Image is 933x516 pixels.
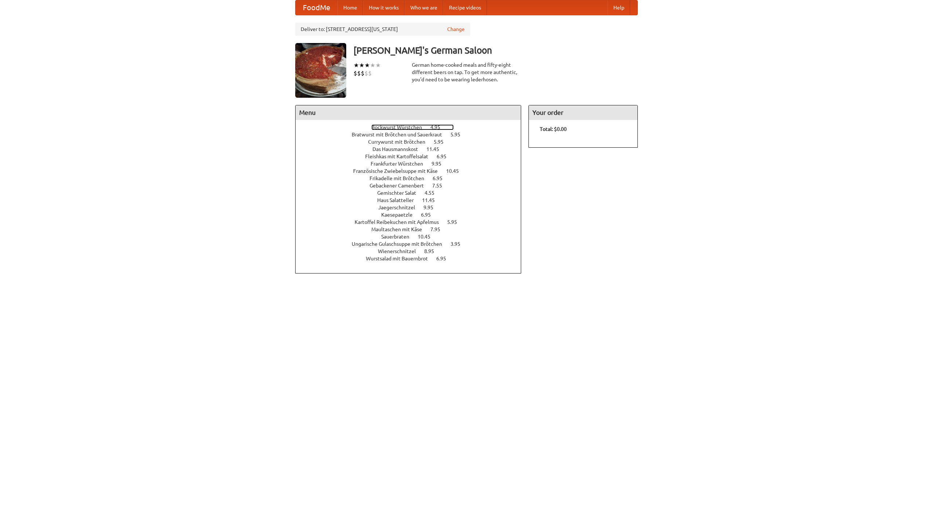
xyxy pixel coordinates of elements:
[355,219,446,225] span: Kartoffel Reibekuchen mit Apfelmus
[421,212,438,218] span: 6.95
[371,124,429,130] span: Bockwurst Würstchen
[434,139,451,145] span: 5.95
[371,226,454,232] a: Maultaschen mit Käse 7.95
[446,168,466,174] span: 10.45
[353,168,472,174] a: Französische Zwiebelsuppe mit Käse 10.45
[365,154,460,159] a: Fleishkas mit Kartoffelsalat 6.95
[432,183,449,189] span: 7.55
[447,219,464,225] span: 5.95
[381,212,444,218] a: Kaesepaetzle 6.95
[425,190,442,196] span: 4.55
[352,241,449,247] span: Ungarische Gulaschsuppe mit Brötchen
[378,248,448,254] a: Wienerschnitzel 8.95
[412,61,521,83] div: German home-cooked meals and fifty-eight different beers on tap. To get more authentic, you'd nee...
[368,69,372,77] li: $
[364,61,370,69] li: ★
[418,234,438,240] span: 10.45
[365,154,436,159] span: Fleishkas mit Kartoffelsalat
[381,234,417,240] span: Sauerbraten
[372,146,425,152] span: Das Hausmannskost
[377,190,423,196] span: Gemischter Salat
[337,0,363,15] a: Home
[432,161,449,167] span: 9.95
[372,146,453,152] a: Das Hausmannskost 11.45
[443,0,487,15] a: Recipe videos
[423,205,441,210] span: 9.95
[375,61,381,69] li: ★
[359,61,364,69] li: ★
[370,61,375,69] li: ★
[364,69,368,77] li: $
[370,175,432,181] span: Frikadelle mit Brötchen
[352,132,474,137] a: Bratwurst mit Brötchen und Sauerkraut 5.95
[352,132,449,137] span: Bratwurst mit Brötchen und Sauerkraut
[296,0,337,15] a: FoodMe
[430,226,448,232] span: 7.95
[426,146,446,152] span: 11.45
[368,139,433,145] span: Currywurst mit Brötchen
[437,154,454,159] span: 6.95
[354,69,357,77] li: $
[608,0,630,15] a: Help
[371,161,455,167] a: Frankfurter Würstchen 9.95
[378,205,447,210] a: Jaegerschnitzel 9.95
[371,161,430,167] span: Frankfurter Würstchen
[366,256,460,261] a: Wurstsalad mit Bauernbrot 6.95
[529,105,637,120] h4: Your order
[370,183,431,189] span: Gebackener Camenbert
[352,241,474,247] a: Ungarische Gulaschsuppe mit Brötchen 3.95
[371,124,454,130] a: Bockwurst Würstchen 4.95
[354,61,359,69] li: ★
[370,175,456,181] a: Frikadelle mit Brötchen 6.95
[378,205,422,210] span: Jaegerschnitzel
[405,0,443,15] a: Who we are
[366,256,435,261] span: Wurstsalad mit Bauernbrot
[381,234,444,240] a: Sauerbraten 10.45
[430,124,448,130] span: 4.95
[450,241,468,247] span: 3.95
[450,132,468,137] span: 5.95
[354,43,638,58] h3: [PERSON_NAME]'s German Saloon
[381,212,420,218] span: Kaesepaetzle
[361,69,364,77] li: $
[353,168,445,174] span: Französische Zwiebelsuppe mit Käse
[363,0,405,15] a: How it works
[377,197,421,203] span: Haus Salatteller
[378,248,423,254] span: Wienerschnitzel
[436,256,453,261] span: 6.95
[295,23,470,36] div: Deliver to: [STREET_ADDRESS][US_STATE]
[368,139,457,145] a: Currywurst mit Brötchen 5.95
[377,190,448,196] a: Gemischter Salat 4.55
[296,105,521,120] h4: Menu
[377,197,448,203] a: Haus Salatteller 11.45
[295,43,346,98] img: angular.jpg
[357,69,361,77] li: $
[371,226,429,232] span: Maultaschen mit Käse
[447,26,465,33] a: Change
[424,248,441,254] span: 8.95
[422,197,442,203] span: 11.45
[433,175,450,181] span: 6.95
[370,183,456,189] a: Gebackener Camenbert 7.55
[540,126,567,132] b: Total: $0.00
[355,219,471,225] a: Kartoffel Reibekuchen mit Apfelmus 5.95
